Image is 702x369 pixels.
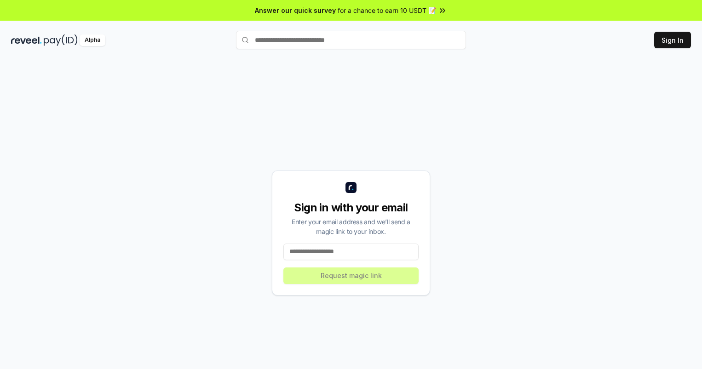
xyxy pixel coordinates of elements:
div: Enter your email address and we’ll send a magic link to your inbox. [283,217,419,236]
div: Alpha [80,34,105,46]
span: Answer our quick survey [255,6,336,15]
span: for a chance to earn 10 USDT 📝 [338,6,436,15]
button: Sign In [654,32,691,48]
img: pay_id [44,34,78,46]
img: logo_small [345,182,357,193]
img: reveel_dark [11,34,42,46]
div: Sign in with your email [283,200,419,215]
